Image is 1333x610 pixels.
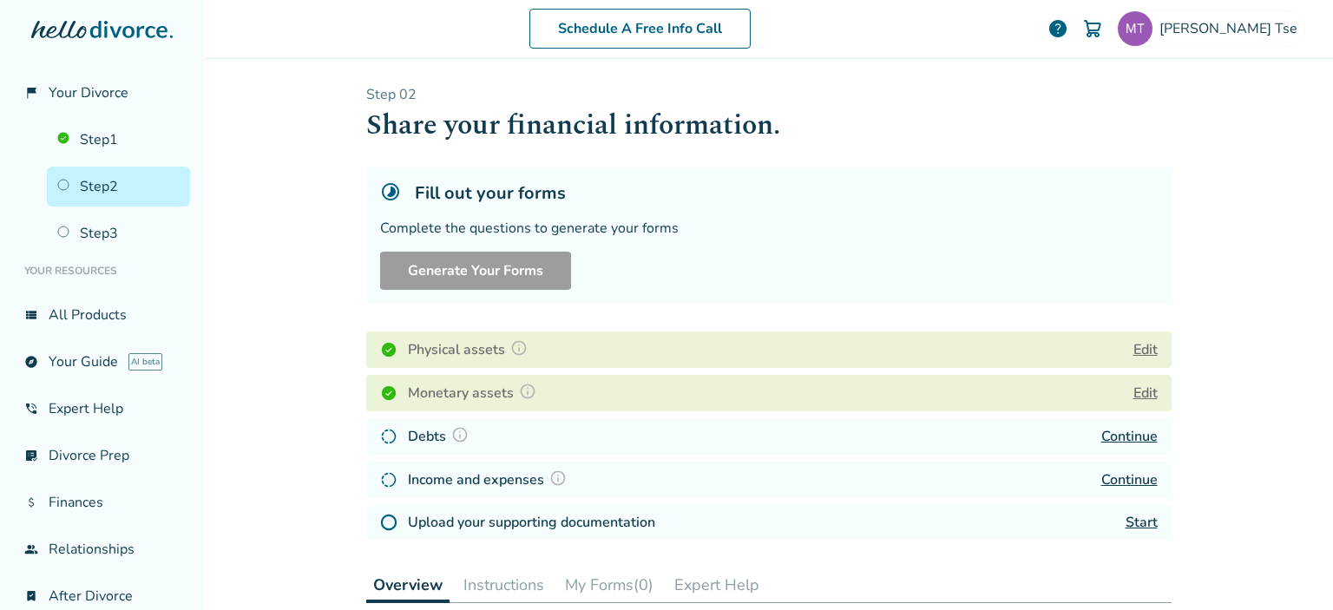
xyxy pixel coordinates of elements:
[380,471,397,489] img: In Progress
[667,567,766,602] button: Expert Help
[14,253,190,288] li: Your Resources
[24,402,38,416] span: phone_in_talk
[408,338,533,361] h4: Physical assets
[1133,383,1158,403] button: Edit
[558,567,660,602] button: My Forms(0)
[1126,513,1158,532] a: Start
[1133,339,1158,360] button: Edit
[380,219,1158,238] div: Complete the questions to generate your forms
[408,469,572,491] h4: Income and expenses
[510,339,528,357] img: Question Mark
[456,567,551,602] button: Instructions
[529,9,751,49] a: Schedule A Free Info Call
[47,213,190,253] a: Step3
[1082,18,1103,39] img: Cart
[14,529,190,569] a: groupRelationships
[451,426,469,443] img: Question Mark
[14,73,190,113] a: flag_2Your Divorce
[47,167,190,207] a: Step2
[380,341,397,358] img: Completed
[24,495,38,509] span: attach_money
[1118,11,1152,46] img: tserefina@gmail.com
[1047,18,1068,39] a: help
[408,512,655,533] h4: Upload your supporting documentation
[380,384,397,402] img: Completed
[408,425,474,448] h4: Debts
[366,85,1172,104] p: Step 0 2
[24,86,38,100] span: flag_2
[366,104,1172,147] h1: Share your financial information.
[1101,427,1158,446] a: Continue
[408,382,542,404] h4: Monetary assets
[14,389,190,429] a: phone_in_talkExpert Help
[24,449,38,462] span: list_alt_check
[14,342,190,382] a: exploreYour GuideAI beta
[380,514,397,531] img: Not Started
[14,295,190,335] a: view_listAll Products
[14,436,190,476] a: list_alt_checkDivorce Prep
[380,428,397,445] img: In Progress
[24,355,38,369] span: explore
[128,353,162,371] span: AI beta
[49,83,128,102] span: Your Divorce
[24,542,38,556] span: group
[1101,470,1158,489] a: Continue
[1246,527,1333,610] iframe: Chat Widget
[519,383,536,400] img: Question Mark
[47,120,190,160] a: Step1
[366,567,450,603] button: Overview
[415,181,566,205] h5: Fill out your forms
[380,252,571,290] button: Generate Your Forms
[1159,19,1304,38] span: [PERSON_NAME] Tse
[24,308,38,322] span: view_list
[14,482,190,522] a: attach_moneyFinances
[24,589,38,603] span: bookmark_check
[549,469,567,487] img: Question Mark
